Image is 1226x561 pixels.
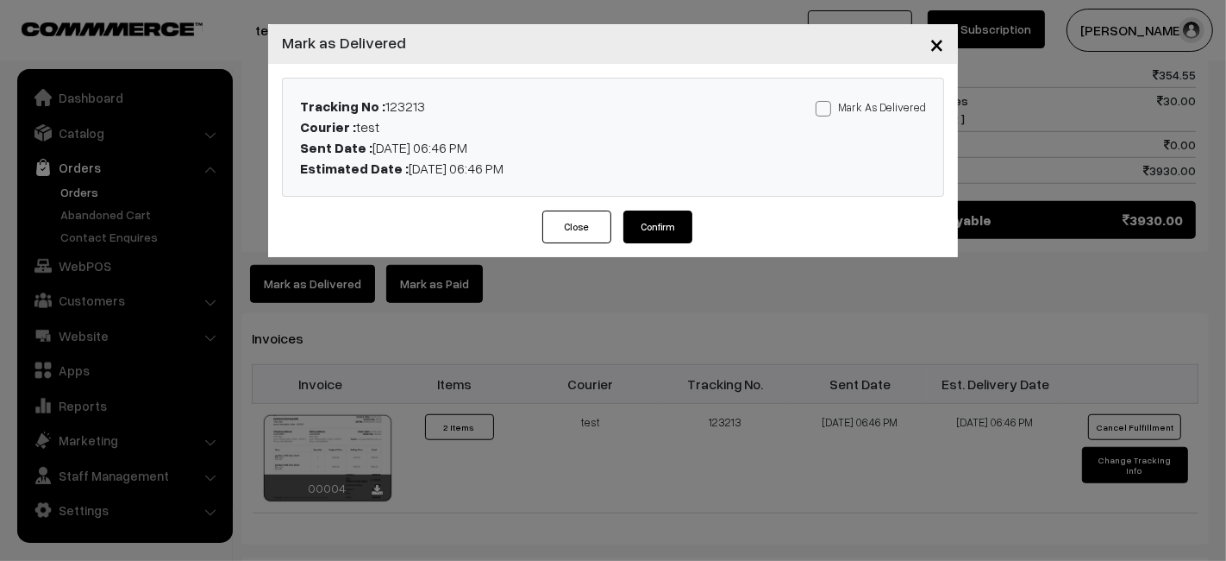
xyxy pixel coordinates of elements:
[542,211,611,243] button: Close
[282,31,406,54] h4: Mark as Delivered
[929,28,944,60] span: ×
[300,118,356,136] b: Courier :
[300,98,385,115] b: Tracking No :
[287,96,722,179] div: 123213 test [DATE] 06:46 PM [DATE] 06:46 PM
[300,160,409,177] b: Estimated Date :
[300,139,372,156] b: Sent Date :
[816,98,926,117] label: Mark As Delivered
[916,17,958,71] button: Close
[623,211,692,243] button: Confirm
